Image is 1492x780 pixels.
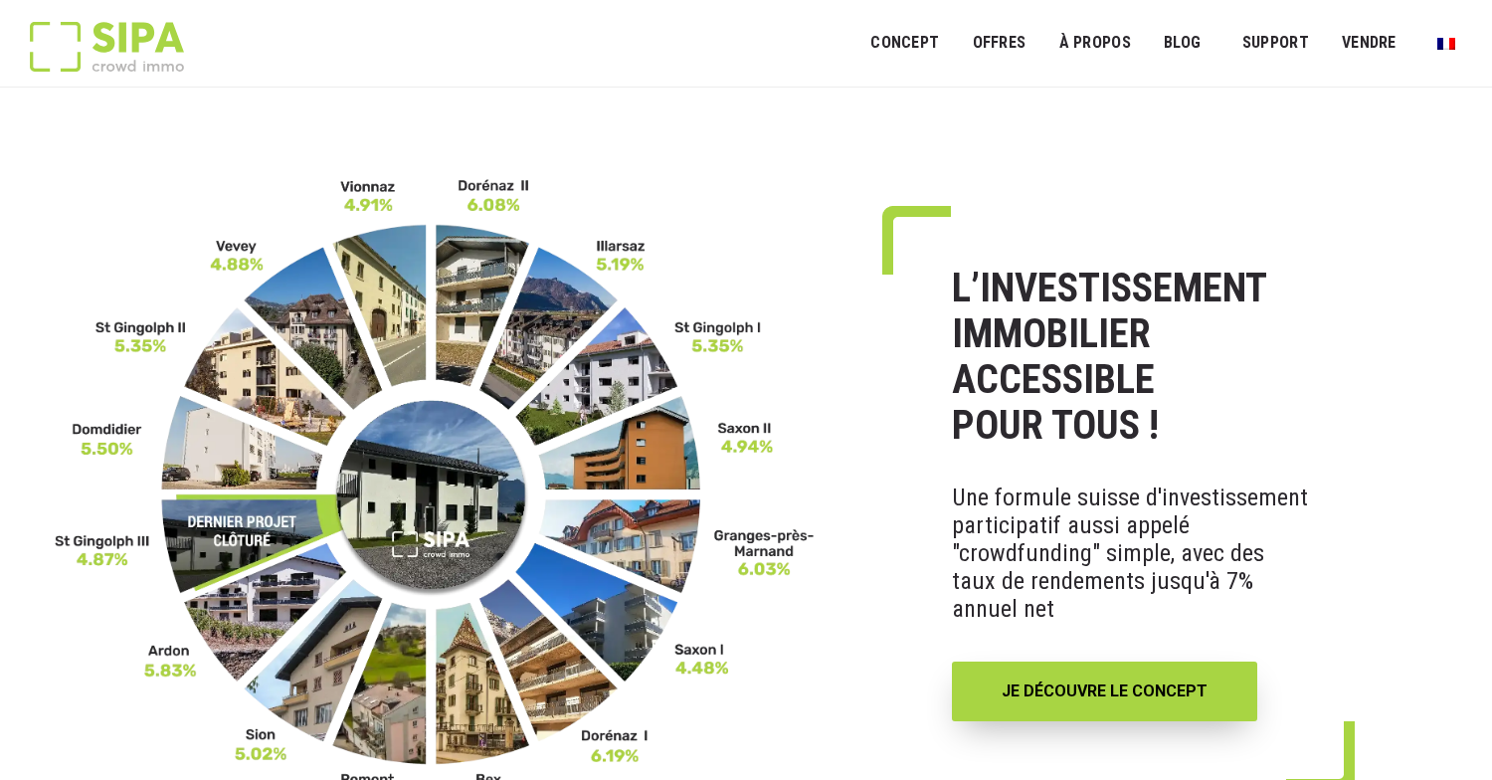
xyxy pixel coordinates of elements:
[1151,21,1214,66] a: Blog
[1329,21,1409,66] a: VENDRE
[1437,38,1455,50] img: Français
[959,21,1038,66] a: OFFRES
[952,266,1311,449] h1: L’INVESTISSEMENT IMMOBILIER ACCESSIBLE POUR TOUS !
[952,469,1311,638] p: Une formule suisse d'investissement participatif aussi appelé "crowdfunding" simple, avec des tau...
[1045,21,1144,66] a: À PROPOS
[952,662,1257,721] a: JE DÉCOUVRE LE CONCEPT
[857,21,952,66] a: Concept
[870,18,1462,68] nav: Menu principal
[1229,21,1322,66] a: SUPPORT
[1424,24,1468,62] a: Passer à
